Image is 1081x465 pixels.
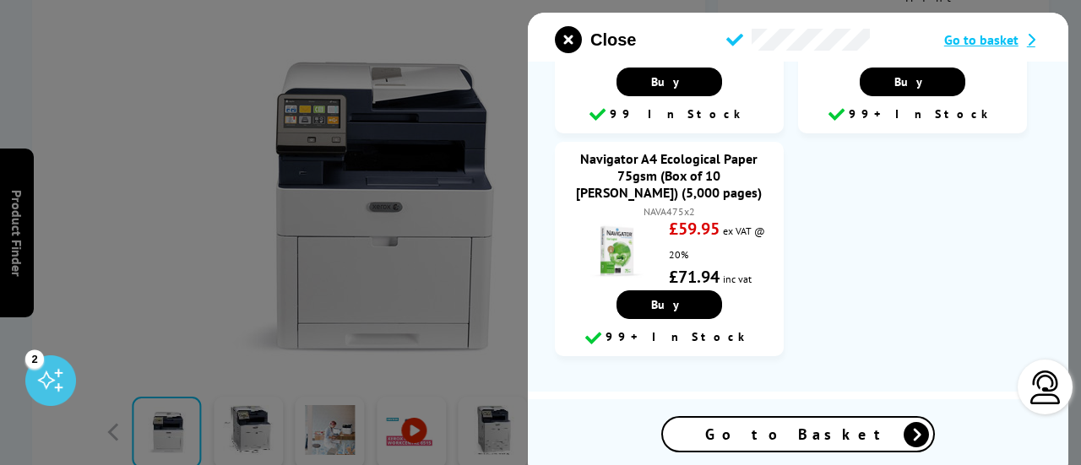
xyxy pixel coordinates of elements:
[723,50,752,62] span: inc vat
[669,43,720,65] strong: £35.94
[25,349,44,368] div: 2
[563,105,775,125] div: 99 In Stock
[912,43,963,65] strong: £42.00
[944,31,1019,48] span: Go to basket
[669,266,720,288] strong: £71.94
[572,205,767,218] div: NAVA475x2
[669,218,720,240] strong: £59.95
[1029,370,1062,404] img: user-headset-light.svg
[587,221,646,280] img: Navigator A4 Ecological Paper 75gsm (Box of 10 Reams) (5,000 pages)
[966,50,995,62] span: inc vat
[661,416,935,452] a: Go to Basket
[944,31,1041,48] a: Go to basket
[590,30,636,50] span: Close
[651,297,687,312] span: Buy
[894,74,931,89] span: Buy
[563,327,775,348] div: 99+ In Stock
[576,150,762,201] a: Navigator A4 Ecological Paper 75gsm (Box of 10 [PERSON_NAME]) (5,000 pages)
[807,105,1019,125] div: 99+ In Stock
[651,74,687,89] span: Buy
[555,26,636,53] button: close modal
[723,273,752,285] span: inc vat
[705,424,891,444] span: Go to Basket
